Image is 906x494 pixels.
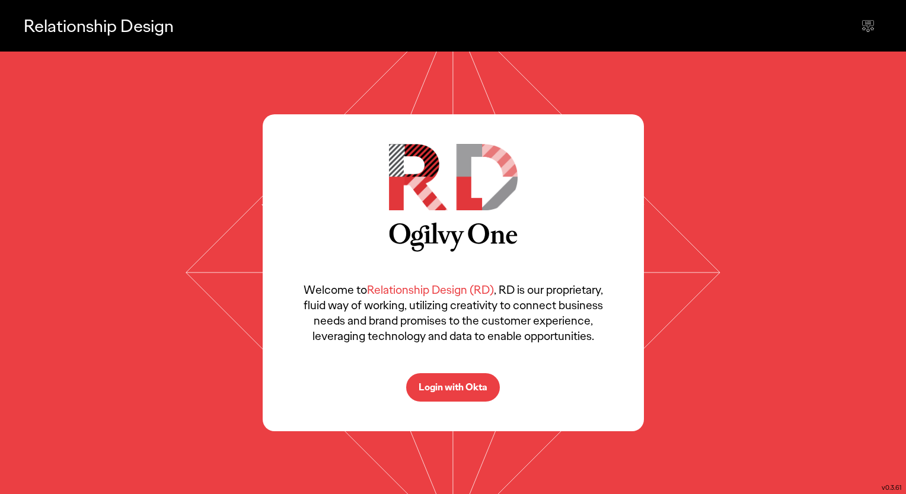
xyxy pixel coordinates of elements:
img: RD Logo [389,144,518,210]
span: Relationship Design (RD) [367,282,494,297]
p: Welcome to , RD is our proprietary, fluid way of working, utilizing creativity to connect busines... [298,282,608,344]
button: Login with Okta [406,373,500,402]
div: Send feedback [854,12,882,40]
p: Relationship Design [24,14,174,38]
p: Login with Okta [419,383,487,392]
